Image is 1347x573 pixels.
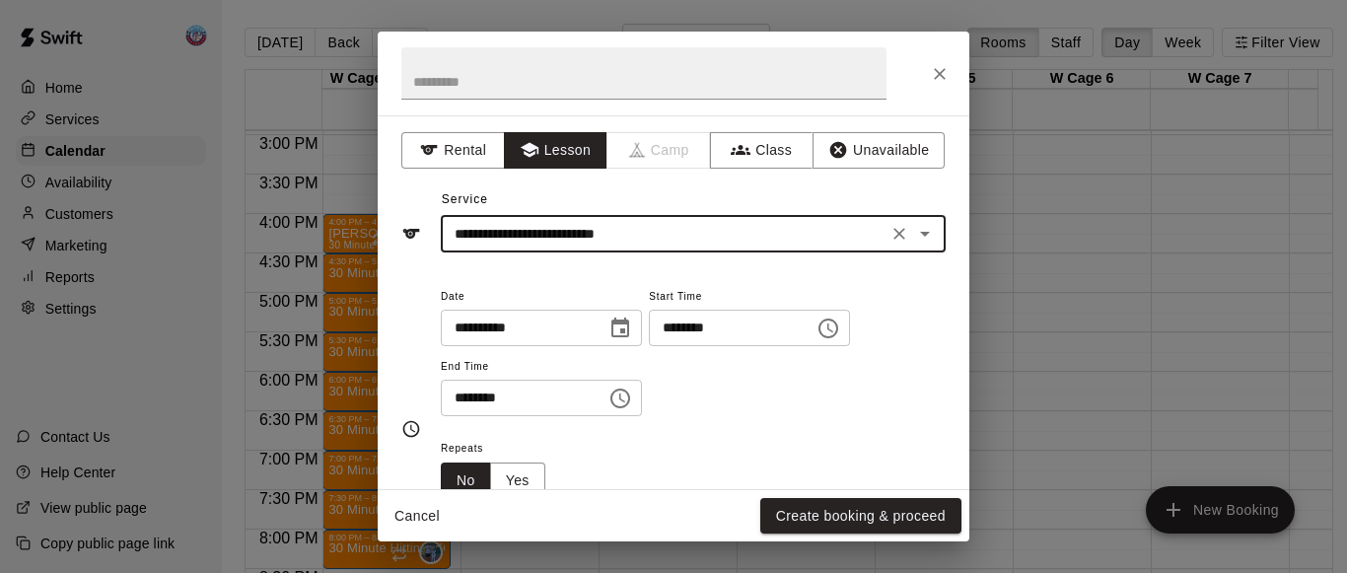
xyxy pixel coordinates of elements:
button: Clear [886,220,913,248]
button: Lesson [504,132,607,169]
button: Unavailable [813,132,945,169]
button: Cancel [386,498,449,535]
div: outlined button group [441,463,545,499]
span: Camps can only be created in the Services page [607,132,711,169]
span: Start Time [649,284,850,311]
span: Service [442,192,488,206]
button: Choose date, selected date is Oct 13, 2025 [601,309,640,348]
svg: Timing [401,419,421,439]
svg: Service [401,224,421,244]
button: Open [911,220,939,248]
button: Choose time, selected time is 4:30 PM [809,309,848,348]
button: Choose time, selected time is 5:00 PM [601,379,640,418]
button: Rental [401,132,505,169]
span: Repeats [441,436,561,463]
button: Yes [490,463,545,499]
span: End Time [441,354,642,381]
button: Class [710,132,814,169]
button: Close [922,56,957,92]
span: Date [441,284,642,311]
button: No [441,463,491,499]
button: Create booking & proceed [760,498,961,535]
